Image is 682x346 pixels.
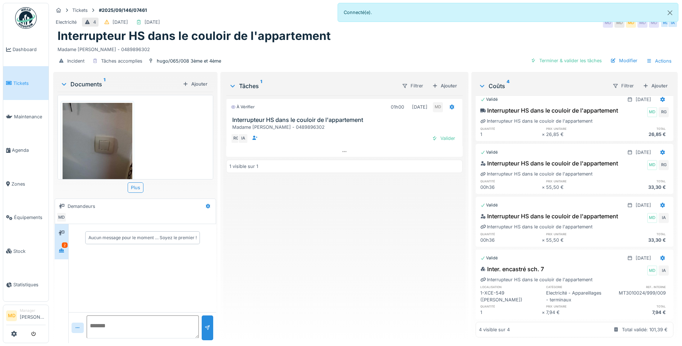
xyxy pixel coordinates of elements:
[229,163,258,170] div: 1 visible sur 1
[647,107,657,117] div: MD
[608,304,669,309] h6: total
[546,232,607,236] h6: prix unitaire
[662,3,678,22] button: Close
[3,234,49,268] a: Stock
[643,56,675,66] div: Actions
[608,290,669,303] div: MT3010024/999/009
[3,201,49,234] a: Équipements
[3,100,49,133] a: Maintenance
[542,309,546,316] div: ×
[232,124,459,131] div: Madame [PERSON_NAME] - 0489896302
[647,160,657,170] div: MD
[20,308,46,313] div: Manager
[96,7,150,14] strong: #2025/09/146/07461
[56,19,77,26] div: Electricité
[546,290,607,303] div: Electricité - Appareillages - terminaux
[14,113,46,120] span: Maintenance
[609,81,637,91] div: Filtrer
[12,181,46,187] span: Zones
[480,159,618,168] div: Interrupteur HS dans le couloir de l'appartement
[15,7,37,29] img: Badge_color-CXgf-gQk.svg
[3,66,49,100] a: Tickets
[58,29,331,43] h1: Interrupteur HS dans le couloir de l'appartement
[429,133,458,143] div: Valider
[660,18,670,28] div: RG
[113,19,128,26] div: [DATE]
[180,79,210,89] div: Ajouter
[58,43,673,53] div: Madame [PERSON_NAME] - 0489896302
[637,18,647,28] div: MD
[128,182,143,193] div: Plus
[480,149,498,155] div: Validé
[659,107,669,117] div: RG
[546,284,607,289] h6: catégorie
[480,290,541,303] div: 1-XCE-549 ([PERSON_NAME])
[608,284,669,289] h6: ref. interne
[145,19,160,26] div: [DATE]
[647,213,657,223] div: MD
[546,237,607,243] div: 55,50 €
[232,117,459,123] h3: Interrupteur HS dans le couloir de l'appartement
[608,232,669,236] h6: total
[67,58,84,64] div: Incident
[429,81,460,91] div: Ajouter
[3,133,49,167] a: Agenda
[608,131,669,138] div: 26,85 €
[12,147,46,154] span: Agenda
[60,80,180,88] div: Documents
[507,82,509,90] sup: 4
[3,167,49,201] a: Zones
[659,160,669,170] div: RG
[480,304,541,309] h6: quantité
[231,133,241,144] div: RG
[229,82,396,90] div: Tâches
[480,126,541,131] h6: quantité
[614,18,624,28] div: MD
[480,255,498,261] div: Validé
[480,202,498,208] div: Validé
[479,82,607,90] div: Coûts
[480,118,592,124] div: Interrupteur HS dans le couloir de l'appartement
[68,203,95,210] div: Demandeurs
[480,106,618,115] div: Interrupteur HS dans le couloir de l'appartement
[72,7,88,14] div: Tickets
[13,80,46,87] span: Tickets
[542,131,546,138] div: ×
[636,255,651,261] div: [DATE]
[231,104,255,110] div: À vérifier
[3,33,49,66] a: Dashboard
[546,126,607,131] h6: prix unitaire
[608,184,669,191] div: 33,30 €
[480,96,498,103] div: Validé
[480,131,541,138] div: 1
[647,265,657,276] div: MD
[480,265,544,273] div: Inter. encastré sch. 7
[480,309,541,316] div: 1
[659,213,669,223] div: IA
[433,102,443,112] div: MD
[13,46,46,53] span: Dashboard
[608,179,669,183] h6: total
[63,103,132,196] img: 5g6c3faq14jog07lgxi2h8gu4175
[260,82,262,90] sup: 1
[56,212,67,222] div: MD
[6,308,46,325] a: MD Manager[PERSON_NAME]
[542,184,546,191] div: ×
[608,56,640,65] div: Modifier
[626,18,636,28] div: MD
[399,81,426,91] div: Filtrer
[93,19,96,26] div: 4
[636,149,651,156] div: [DATE]
[546,131,607,138] div: 26,85 €
[546,179,607,183] h6: prix unitaire
[668,18,678,28] div: IA
[101,58,142,64] div: Tâches accomplies
[546,304,607,309] h6: prix unitaire
[479,326,510,333] div: 4 visible sur 4
[480,179,541,183] h6: quantité
[622,326,668,333] div: Total validé: 101,39 €
[608,309,669,316] div: 7,94 €
[608,237,669,243] div: 33,30 €
[640,81,670,91] div: Ajouter
[238,133,248,144] div: IA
